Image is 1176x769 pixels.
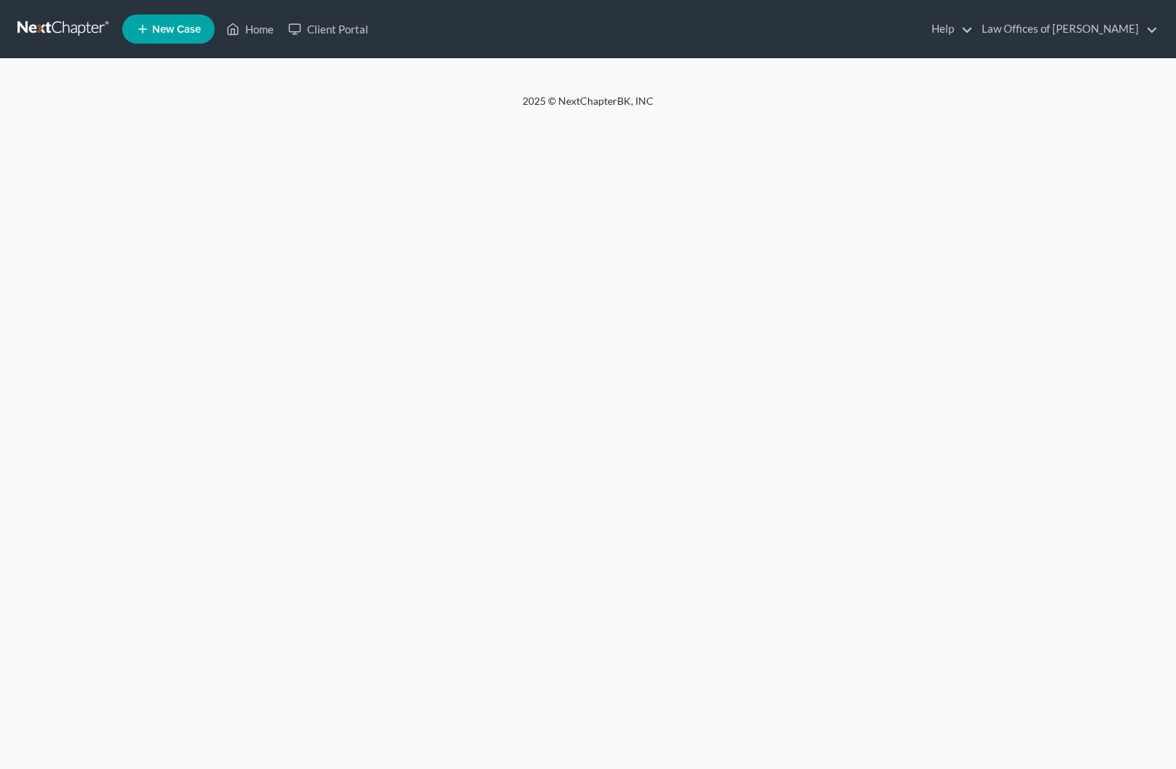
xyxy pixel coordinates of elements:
[924,16,973,42] a: Help
[281,16,376,42] a: Client Portal
[974,16,1158,42] a: Law Offices of [PERSON_NAME]
[122,15,215,44] new-legal-case-button: New Case
[219,16,281,42] a: Home
[173,94,1003,120] div: 2025 © NextChapterBK, INC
